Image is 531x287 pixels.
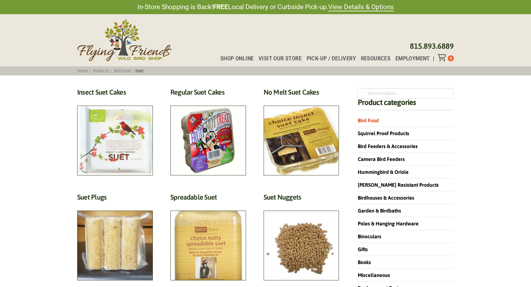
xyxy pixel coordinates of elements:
[410,42,454,50] a: 815.893.6889
[77,88,153,175] a: Visit product category Insect Suet Cakes
[395,56,430,61] span: Employment
[358,221,419,226] a: Poles & Hanging Hardware
[213,3,228,11] strong: FREE
[264,193,339,205] h2: Suet Nuggets
[358,143,418,149] a: Bird Feeders & Accessories
[264,88,339,175] a: Visit product category No Melt Suet Cakes
[254,56,302,61] a: Visit Our Store
[358,169,409,175] a: Hummingbird & Oriole
[133,69,146,73] span: Suet
[358,118,379,123] a: Bird Food
[450,56,452,61] span: 0
[77,19,171,61] img: Flying Friends Wild Bird Shop Logo
[170,193,246,205] h2: Spreadable Suet
[358,208,401,213] a: Garden & Birdbaths
[137,3,394,12] span: In-Store Shopping is Back! Local Delivery or Curbside Pick-up.
[358,246,368,252] a: Gifts
[220,56,254,61] span: Shop Online
[358,156,405,162] a: Camera Bird Feeders
[358,272,390,278] a: Miscellaneous
[77,193,153,205] h2: Suet Plugs
[356,56,390,61] a: Resources
[307,56,356,61] span: Pick-up / Delivery
[77,88,153,100] h2: Insect Suet Cakes
[170,88,246,175] a: Visit product category Regular Suet Cakes
[77,193,153,280] a: Visit product category Suet Plugs
[358,88,454,99] input: Search products…
[390,56,430,61] a: Employment
[358,195,414,201] a: Birdhouses & Accessories
[112,69,132,73] a: Bird Food
[358,182,439,188] a: [PERSON_NAME] Resistant Products
[358,259,371,265] a: Books
[302,56,356,61] a: Pick-up / Delivery
[75,69,146,73] span: : : :
[91,69,111,73] a: Products
[328,3,394,11] a: View Details & Options
[215,56,254,61] a: Shop Online
[75,69,90,73] a: Home
[170,88,246,100] h2: Regular Suet Cakes
[361,56,391,61] span: Resources
[259,56,302,61] span: Visit Our Store
[170,193,246,280] a: Visit product category Spreadable Suet
[358,234,381,239] a: Binoculars
[358,130,409,136] a: Squirrel Proof Products
[437,54,448,61] div: Toggle Off Canvas Content
[264,193,339,280] a: Visit product category Suet Nuggets
[264,88,339,100] h2: No Melt Suet Cakes
[358,99,454,110] h4: Product categories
